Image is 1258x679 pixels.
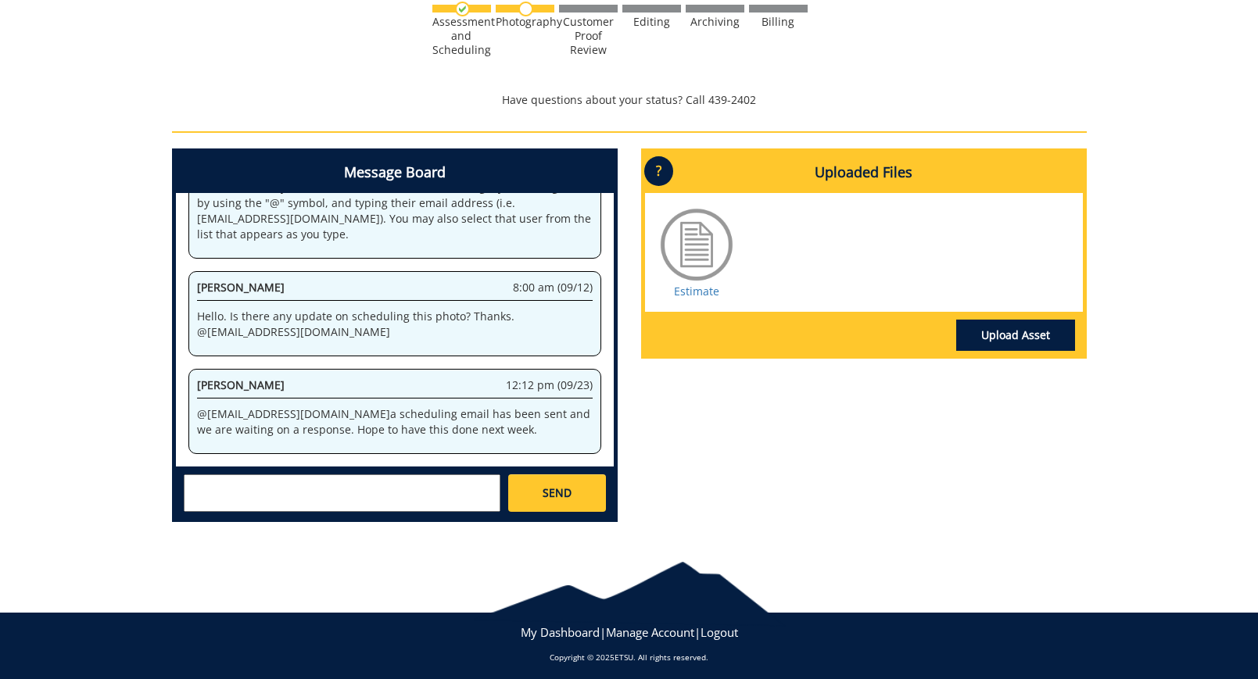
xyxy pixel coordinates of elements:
[686,15,744,29] div: Archiving
[559,15,618,57] div: Customer Proof Review
[184,474,500,512] textarea: messageToSend
[701,624,738,640] a: Logout
[455,2,470,16] img: checkmark
[518,2,533,16] img: no
[197,406,593,438] p: @ [EMAIL_ADDRESS][DOMAIN_NAME] a scheduling email has been sent and we are waiting on a response....
[506,377,593,393] span: 12:12 pm (09/23)
[622,15,681,29] div: Editing
[543,485,572,501] span: SEND
[432,15,491,57] div: Assessment and Scheduling
[644,156,673,186] p: ?
[606,624,694,640] a: Manage Account
[508,474,605,512] a: SEND
[645,152,1083,193] h4: Uploaded Files
[197,164,593,242] p: Welcome to the Project Messenger. All messages will appear to all stakeholders. If you want to al...
[956,320,1075,351] a: Upload Asset
[674,284,719,298] a: Estimate
[172,92,1087,108] p: Have questions about your status? Call 439-2402
[749,15,808,29] div: Billing
[513,280,593,295] span: 8:00 am (09/12)
[615,652,633,663] a: ETSU
[521,624,600,640] a: My Dashboard
[496,15,554,29] div: Photography
[197,280,285,295] span: [PERSON_NAME]
[197,377,285,392] span: [PERSON_NAME]
[176,152,614,193] h4: Message Board
[197,309,593,340] p: Hello. Is there any update on scheduling this photo? Thanks. @ [EMAIL_ADDRESS][DOMAIN_NAME]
